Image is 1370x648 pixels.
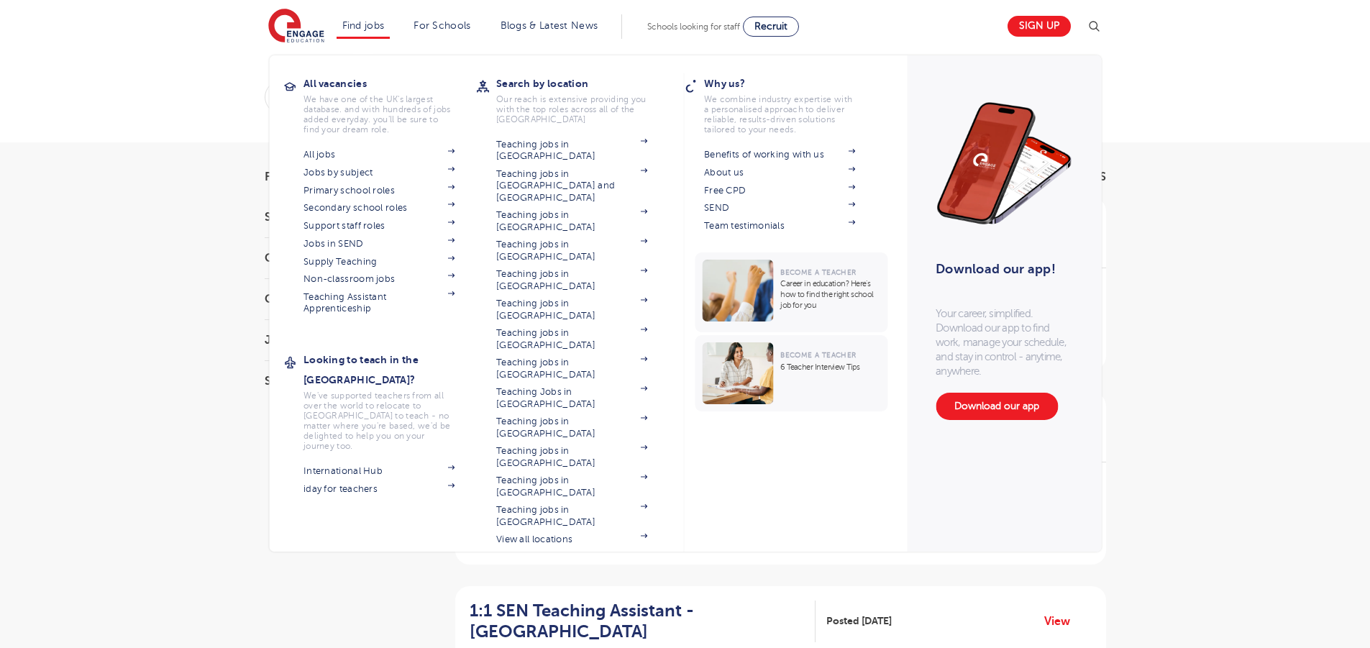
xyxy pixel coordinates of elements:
[496,298,647,321] a: Teaching jobs in [GEOGRAPHIC_DATA]
[496,416,647,439] a: Teaching jobs in [GEOGRAPHIC_DATA]
[496,239,647,263] a: Teaching jobs in [GEOGRAPHIC_DATA]
[743,17,799,37] a: Recruit
[780,268,856,276] span: Become a Teacher
[265,334,423,346] h3: Job Type
[303,202,455,214] a: Secondary school roles
[303,391,455,451] p: We've supported teachers from all over the world to relocate to [GEOGRAPHIC_DATA] to teach - no m...
[303,238,455,250] a: Jobs in SEND
[496,445,647,469] a: Teaching jobs in [GEOGRAPHIC_DATA]
[496,139,647,163] a: Teaching jobs in [GEOGRAPHIC_DATA]
[496,94,647,124] p: Our reach is extensive providing you with the top roles across all of the [GEOGRAPHIC_DATA]
[265,375,423,387] h3: Sector
[342,20,385,31] a: Find jobs
[936,393,1058,420] a: Download our app
[936,253,1066,285] h3: Download our app!
[496,534,647,545] a: View all locations
[496,504,647,528] a: Teaching jobs in [GEOGRAPHIC_DATA]
[268,9,324,45] img: Engage Education
[496,357,647,380] a: Teaching jobs in [GEOGRAPHIC_DATA]
[780,362,880,373] p: 6 Teacher Interview Tips
[496,73,669,93] h3: Search by location
[303,94,455,134] p: We have one of the UK's largest database. and with hundreds of jobs added everyday. you'll be sur...
[470,601,805,642] h2: 1:1 SEN Teaching Assistant - [GEOGRAPHIC_DATA]
[754,21,787,32] span: Recruit
[695,335,891,411] a: Become a Teacher6 Teacher Interview Tips
[695,252,891,332] a: Become a TeacherCareer in education? Here’s how to find the right school job for you
[496,475,647,498] a: Teaching jobs in [GEOGRAPHIC_DATA]
[303,73,476,93] h3: All vacancies
[496,327,647,351] a: Teaching jobs in [GEOGRAPHIC_DATA]
[303,465,455,477] a: International Hub
[265,211,423,223] h3: Start Date
[704,73,877,134] a: Why us?We combine industry expertise with a personalised approach to deliver reliable, results-dr...
[303,291,455,315] a: Teaching Assistant Apprenticeship
[501,20,598,31] a: Blogs & Latest News
[704,94,855,134] p: We combine industry expertise with a personalised approach to deliver reliable, results-driven so...
[303,167,455,178] a: Jobs by subject
[303,149,455,160] a: All jobs
[303,220,455,232] a: Support staff roles
[496,168,647,204] a: Teaching jobs in [GEOGRAPHIC_DATA] and [GEOGRAPHIC_DATA]
[1008,16,1071,37] a: Sign up
[470,601,816,642] a: 1:1 SEN Teaching Assistant - [GEOGRAPHIC_DATA]
[303,256,455,268] a: Supply Teaching
[303,185,455,196] a: Primary school roles
[704,202,855,214] a: SEND
[704,73,877,93] h3: Why us?
[704,220,855,232] a: Team testimonials
[704,185,855,196] a: Free CPD
[780,278,880,311] p: Career in education? Here’s how to find the right school job for you
[647,22,740,32] span: Schools looking for staff
[303,350,476,390] h3: Looking to teach in the [GEOGRAPHIC_DATA]?
[936,306,1072,378] p: Your career, simplified. Download our app to find work, manage your schedule, and stay in control...
[303,483,455,495] a: iday for teachers
[1044,612,1081,631] a: View
[303,73,476,134] a: All vacanciesWe have one of the UK's largest database. and with hundreds of jobs added everyday. ...
[496,268,647,292] a: Teaching jobs in [GEOGRAPHIC_DATA]
[704,167,855,178] a: About us
[303,273,455,285] a: Non-classroom jobs
[303,350,476,451] a: Looking to teach in the [GEOGRAPHIC_DATA]?We've supported teachers from all over the world to rel...
[265,252,423,264] h3: County
[265,171,308,183] span: Filters
[780,351,856,359] span: Become a Teacher
[496,209,647,233] a: Teaching jobs in [GEOGRAPHIC_DATA]
[496,386,647,410] a: Teaching Jobs in [GEOGRAPHIC_DATA]
[265,293,423,305] h3: City
[704,149,855,160] a: Benefits of working with us
[826,613,892,629] span: Posted [DATE]
[414,20,470,31] a: For Schools
[265,81,947,114] div: Submit
[496,73,669,124] a: Search by locationOur reach is extensive providing you with the top roles across all of the [GEOG...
